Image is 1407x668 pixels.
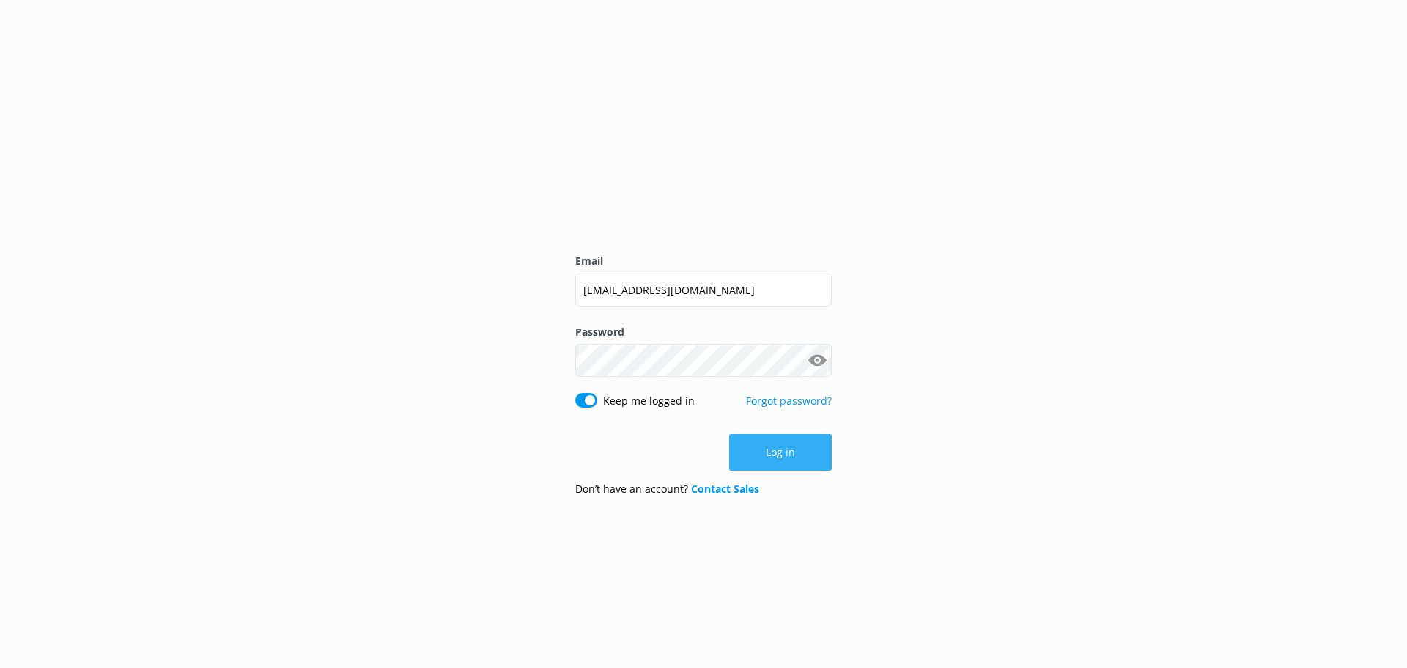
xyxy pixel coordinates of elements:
button: Show password [802,346,832,375]
a: Forgot password? [746,394,832,408]
a: Contact Sales [691,482,759,496]
input: user@emailaddress.com [575,274,832,307]
p: Don’t have an account? [575,481,759,497]
label: Email [575,253,832,269]
label: Password [575,324,832,340]
label: Keep me logged in [603,393,695,409]
button: Log in [729,434,832,471]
